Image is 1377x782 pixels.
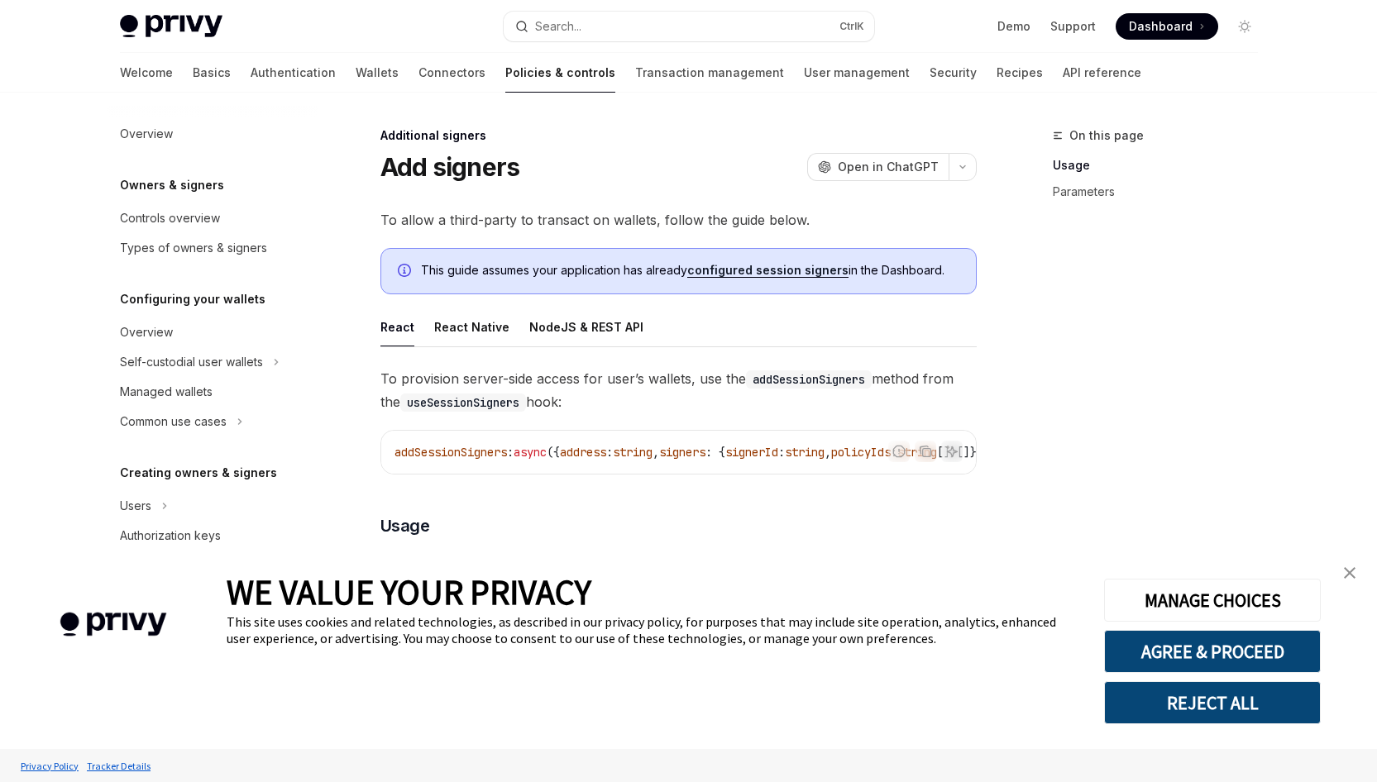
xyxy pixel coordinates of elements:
[535,17,581,36] div: Search...
[120,382,213,402] div: Managed wallets
[120,352,263,372] div: Self-custodial user wallets
[839,20,864,33] span: Ctrl K
[1050,18,1096,35] a: Support
[1116,13,1218,40] a: Dashboard
[1344,567,1355,579] img: close banner
[1231,13,1258,40] button: Toggle dark mode
[107,521,318,551] a: Authorization keys
[380,367,977,413] span: To provision server-side access for user’s wallets, use the method from the hook:
[504,12,874,41] button: Open search
[547,445,560,460] span: ({
[227,570,591,613] span: WE VALUE YOUR PRIVACY
[560,445,606,460] span: address
[507,445,514,460] span: :
[529,308,643,346] div: NodeJS & REST API
[107,119,318,149] a: Overview
[107,203,318,233] a: Controls overview
[1129,18,1193,35] span: Dashboard
[120,412,227,432] div: Common use cases
[120,322,173,342] div: Overview
[120,15,222,38] img: light logo
[394,445,507,460] span: addSessionSigners
[83,751,155,780] a: Tracker Details
[687,263,849,278] a: configured session signers
[120,463,277,483] h5: Creating owners & signers
[888,441,910,462] button: Report incorrect code
[400,393,526,412] code: useSessionSigners
[398,264,414,280] svg: Info
[1333,556,1366,589] a: close banner
[380,152,520,182] h1: Add signers
[107,233,318,263] a: Types of owners & signers
[1053,179,1271,205] a: Parameters
[421,262,959,279] span: This guide assumes your application has already in the Dashboard.
[746,370,872,389] code: addSessionSigners
[915,441,936,462] button: Copy the contents from the code block
[807,153,949,181] button: Open in ChatGPT
[120,208,220,228] div: Controls overview
[778,445,785,460] span: :
[725,445,778,460] span: signerId
[120,496,151,516] div: Users
[997,53,1043,93] a: Recipes
[653,445,659,460] span: ,
[120,124,173,144] div: Overview
[1063,53,1141,93] a: API reference
[107,317,318,347] a: Overview
[1104,630,1321,673] button: AGREE & PROCEED
[418,53,485,93] a: Connectors
[193,53,231,93] a: Basics
[120,238,267,258] div: Types of owners & signers
[1069,126,1144,145] span: On this page
[1053,152,1271,179] a: Usage
[107,347,318,377] button: Toggle Self-custodial user wallets section
[120,526,221,546] div: Authorization keys
[17,751,83,780] a: Privacy Policy
[107,491,318,521] button: Toggle Users section
[380,514,430,537] span: Usage
[514,445,547,460] span: async
[434,308,509,346] div: React Native
[659,445,705,460] span: signers
[107,407,318,436] button: Toggle Common use cases section
[838,159,939,175] span: Open in ChatGPT
[941,441,963,462] button: Ask AI
[227,613,1079,646] div: This site uses cookies and related technologies, as described in our privacy policy, for purposes...
[505,53,615,93] a: Policies & controls
[251,53,336,93] a: Authentication
[804,53,910,93] a: User management
[930,53,977,93] a: Security
[785,445,825,460] span: string
[937,445,983,460] span: []}[]})
[25,589,202,660] img: company logo
[825,445,831,460] span: ,
[380,127,977,144] div: Additional signers
[1104,681,1321,724] button: REJECT ALL
[613,445,653,460] span: string
[705,445,725,460] span: : {
[380,208,977,231] span: To allow a third-party to transact on wallets, follow the guide below.
[120,289,265,309] h5: Configuring your wallets
[831,445,891,460] span: policyIds
[1104,579,1321,622] button: MANAGE CHOICES
[120,53,173,93] a: Welcome
[997,18,1030,35] a: Demo
[635,53,784,93] a: Transaction management
[380,308,414,346] div: React
[606,445,613,460] span: :
[356,53,399,93] a: Wallets
[107,377,318,407] a: Managed wallets
[120,175,224,195] h5: Owners & signers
